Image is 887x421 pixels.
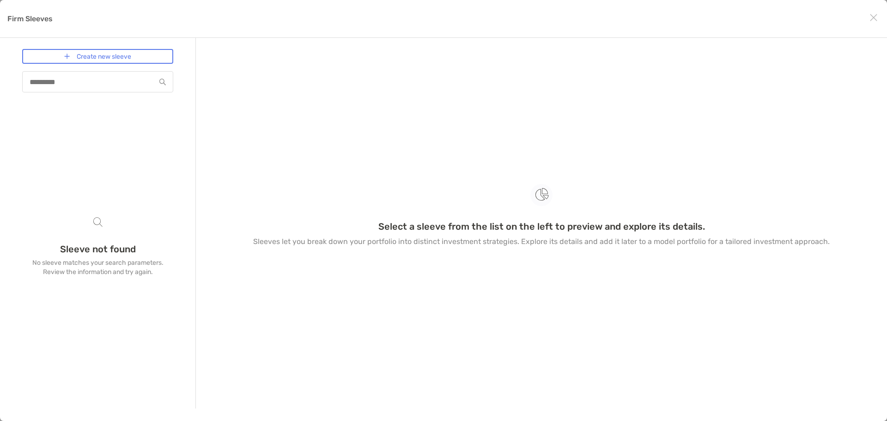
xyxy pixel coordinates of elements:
[378,221,705,232] h3: Select a sleeve from the list on the left to preview and explore its details.
[253,236,830,247] p: Sleeves let you break down your portfolio into distinct investment strategies. Explore its detail...
[7,13,53,24] p: Firm Sleeves
[159,79,166,85] img: input icon
[22,258,173,277] p: No sleeve matches your search parameters. Review the information and try again.
[60,244,136,255] h3: Sleeve not found
[22,49,173,64] a: Create new sleeve
[867,11,881,25] button: Close modal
